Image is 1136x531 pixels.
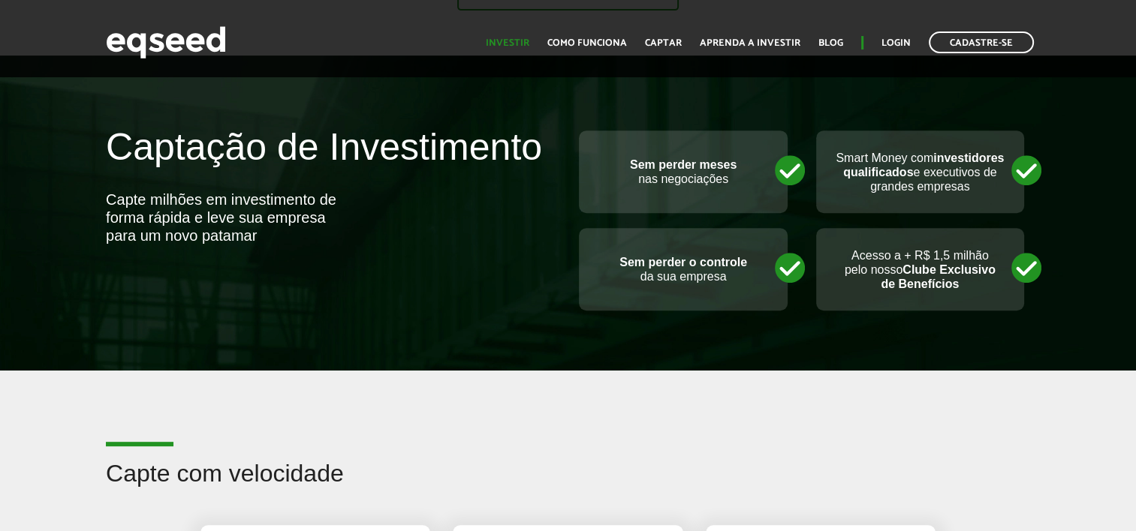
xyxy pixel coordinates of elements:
[594,157,772,186] p: nas negociações
[594,255,772,283] p: da sua empresa
[486,38,529,48] a: Investir
[818,38,843,48] a: Blog
[831,151,1009,194] p: Smart Money com e executivos de grandes empresas
[106,190,346,244] div: Capte milhões em investimento de forma rápida e leve sua empresa para um novo patamar
[831,248,1009,292] p: Acesso a + R$ 1,5 milhão pelo nosso
[843,151,1004,178] strong: investidores qualificados
[700,38,800,48] a: Aprenda a investir
[929,31,1034,53] a: Cadastre-se
[547,38,627,48] a: Como funciona
[619,256,747,268] strong: Sem perder o controle
[645,38,682,48] a: Captar
[881,263,996,290] strong: Clube Exclusivo de Benefícios
[106,127,556,190] h2: Captação de Investimento
[106,460,1030,509] h2: Capte com velocidade
[106,22,226,62] img: EqSeed
[630,158,737,171] strong: Sem perder meses
[881,38,911,48] a: Login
